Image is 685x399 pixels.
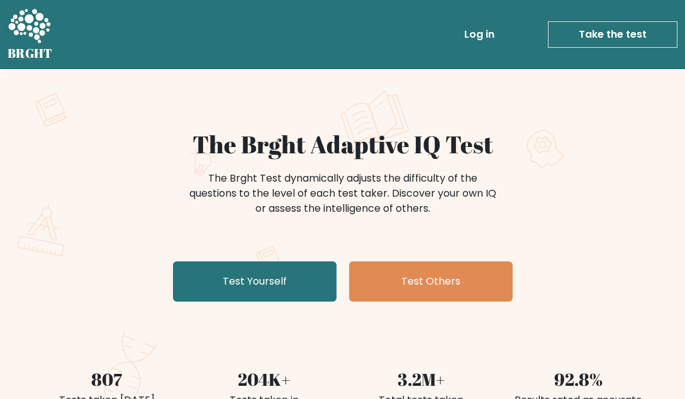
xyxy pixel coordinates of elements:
[508,367,650,393] div: 92.8%
[548,21,677,48] a: Take the test
[173,261,337,302] a: Test Yourself
[36,367,178,393] div: 807
[350,367,493,393] div: 3.2M+
[186,171,500,216] div: The Brght Test dynamically adjusts the difficulty of the questions to the level of each test take...
[8,5,53,64] a: BRGHT
[459,22,499,47] a: Log in
[36,129,650,158] h1: The Brght Adaptive IQ Test
[193,367,335,393] div: 204K+
[349,261,513,302] a: Test Others
[8,46,53,61] h5: BRGHT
